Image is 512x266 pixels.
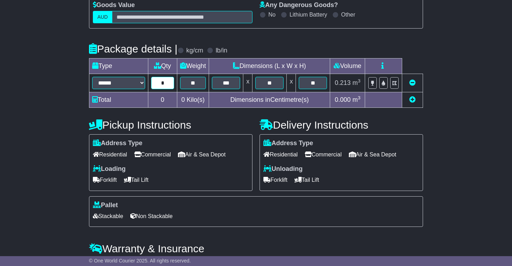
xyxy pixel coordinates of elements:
[89,58,148,74] td: Type
[134,149,171,160] span: Commercial
[263,165,303,173] label: Unloading
[352,96,361,103] span: m
[148,58,177,74] td: Qty
[335,79,351,86] span: 0.213
[294,174,319,185] span: Tail Lift
[305,149,341,160] span: Commercial
[89,119,252,131] h4: Pickup Instructions
[89,243,423,254] h4: Warranty & Insurance
[263,174,287,185] span: Forklift
[268,11,275,18] label: No
[93,211,123,222] span: Stackable
[89,92,148,108] td: Total
[341,11,355,18] label: Other
[93,140,143,147] label: Address Type
[335,96,351,103] span: 0.000
[409,79,416,86] a: Remove this item
[93,202,118,209] label: Pallet
[178,149,226,160] span: Air & Sea Depot
[290,11,327,18] label: Lithium Battery
[93,165,126,173] label: Loading
[89,43,178,55] h4: Package details |
[263,149,298,160] span: Residential
[124,174,149,185] span: Tail Lift
[130,211,173,222] span: Non Stackable
[358,95,361,100] sup: 3
[330,58,365,74] td: Volume
[263,140,313,147] label: Address Type
[358,78,361,83] sup: 3
[243,74,252,92] td: x
[186,47,203,55] label: kg/cm
[93,1,135,9] label: Goods Value
[409,96,416,103] a: Add new item
[89,258,191,264] span: © One World Courier 2025. All rights reserved.
[209,58,330,74] td: Dimensions (L x W x H)
[216,47,227,55] label: lb/in
[181,96,185,103] span: 0
[287,74,296,92] td: x
[93,174,117,185] span: Forklift
[260,119,423,131] h4: Delivery Instructions
[352,79,361,86] span: m
[93,11,113,23] label: AUD
[93,149,127,160] span: Residential
[177,92,209,108] td: Kilo(s)
[209,92,330,108] td: Dimensions in Centimetre(s)
[349,149,397,160] span: Air & Sea Depot
[148,92,177,108] td: 0
[177,58,209,74] td: Weight
[260,1,338,9] label: Any Dangerous Goods?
